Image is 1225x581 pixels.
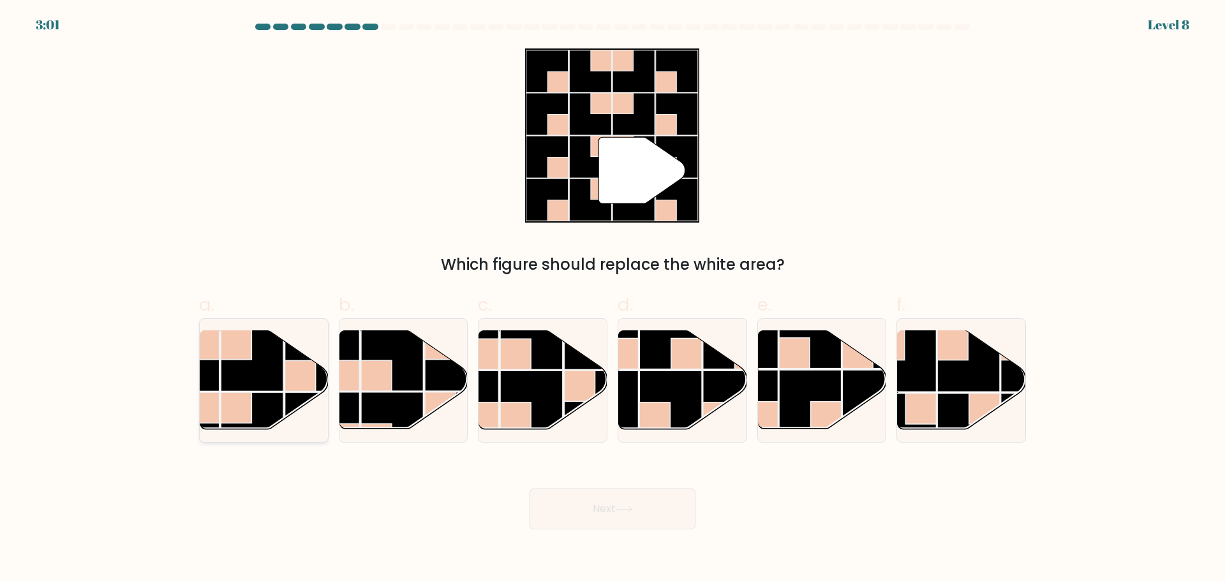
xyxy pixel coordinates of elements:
span: e. [757,292,771,317]
div: 3:01 [36,15,60,34]
span: a. [199,292,214,317]
span: b. [339,292,354,317]
div: Level 8 [1148,15,1189,34]
g: " [599,137,686,203]
span: d. [618,292,633,317]
span: f. [896,292,905,317]
span: c. [478,292,492,317]
button: Next [530,489,695,529]
div: Which figure should replace the white area? [207,253,1018,276]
